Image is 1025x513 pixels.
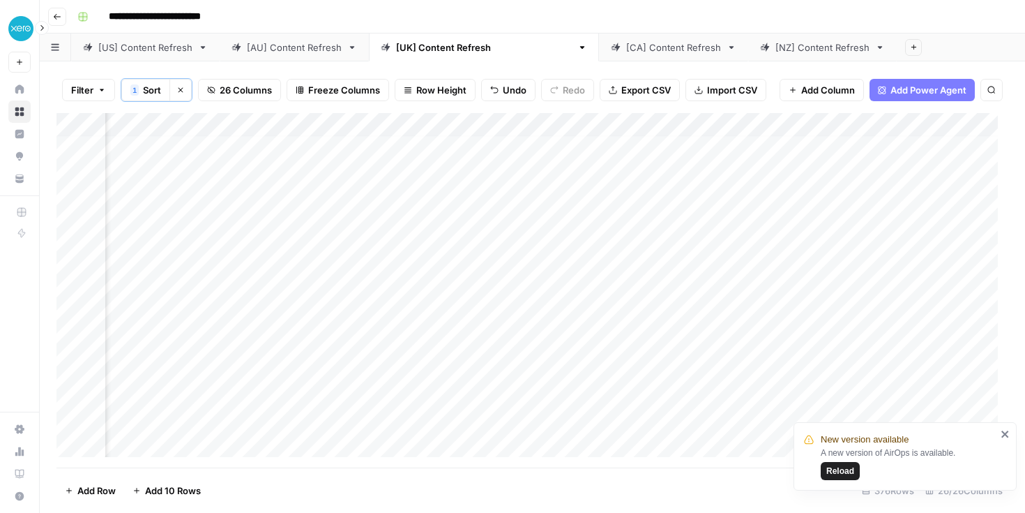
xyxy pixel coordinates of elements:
button: Reload [821,462,860,480]
a: Browse [8,101,31,123]
a: [[GEOGRAPHIC_DATA]] Content Refresh [369,34,599,61]
div: A new version of AirOps is available. [821,447,996,480]
a: [NZ] Content Refresh [748,34,897,61]
button: Add 10 Rows [124,479,209,502]
div: [US] Content Refresh [98,40,192,54]
button: 26 Columns [198,79,281,101]
button: Add Row [56,479,124,502]
button: Add Power Agent [870,79,975,101]
span: 1 [132,84,137,96]
button: Filter [62,79,115,101]
div: [AU] Content Refresh [247,40,342,54]
a: [AU] Content Refresh [220,34,369,61]
span: 26 Columns [220,83,272,97]
span: Export CSV [621,83,671,97]
button: Redo [541,79,594,101]
a: Settings [8,418,31,440]
span: Reload [826,465,854,477]
button: 1Sort [121,79,169,101]
button: Workspace: XeroOps [8,11,31,46]
div: 1 [130,84,139,96]
div: 376 Rows [856,479,920,502]
button: Export CSV [600,79,680,101]
button: Row Height [395,79,476,101]
button: Freeze Columns [287,79,389,101]
img: XeroOps Logo [8,16,33,41]
span: New version available [821,433,909,447]
span: Add Row [77,484,116,498]
span: Import CSV [707,83,757,97]
span: Add Power Agent [890,83,966,97]
a: Usage [8,440,31,463]
span: Sort [143,83,161,97]
a: [US] Content Refresh [71,34,220,61]
span: Row Height [416,83,466,97]
div: [NZ] Content Refresh [775,40,870,54]
button: Add Column [780,79,864,101]
button: Undo [481,79,536,101]
div: [CA] Content Refresh [626,40,721,54]
span: Redo [563,83,585,97]
a: Your Data [8,168,31,190]
div: [[GEOGRAPHIC_DATA]] Content Refresh [396,40,572,54]
span: Freeze Columns [308,83,380,97]
a: Learning Hub [8,463,31,485]
span: Add Column [801,83,855,97]
a: Home [8,78,31,101]
span: Add 10 Rows [145,484,201,498]
span: Undo [503,83,526,97]
a: Insights [8,123,31,145]
button: Import CSV [685,79,766,101]
div: 26/26 Columns [920,479,1008,502]
span: Filter [71,83,93,97]
a: [CA] Content Refresh [599,34,748,61]
a: Opportunities [8,145,31,168]
button: Help + Support [8,485,31,507]
button: close [1001,429,1010,440]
